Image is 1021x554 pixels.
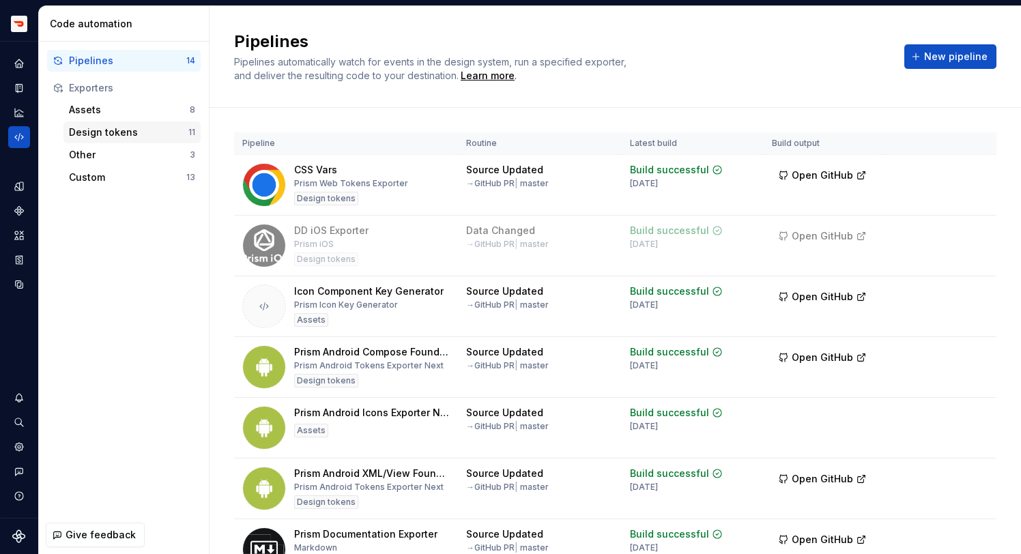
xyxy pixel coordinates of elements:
span: Give feedback [66,528,136,542]
div: [DATE] [630,239,658,250]
div: Custom [69,171,186,184]
button: Open GitHub [772,345,873,370]
a: Open GitHub [772,475,873,486]
a: Data sources [8,274,30,295]
button: Open GitHub [772,224,873,248]
div: Design tokens [69,126,188,139]
div: Icon Component Key Generator [294,285,444,298]
span: Pipelines automatically watch for events in the design system, run a specified exporter, and deli... [234,56,629,81]
a: Open GitHub [772,171,873,183]
div: 11 [188,127,195,138]
a: Assets [8,224,30,246]
span: | [515,482,518,492]
button: Open GitHub [772,163,873,188]
div: Design tokens [294,252,358,266]
a: Open GitHub [772,353,873,365]
div: 3 [190,149,195,160]
a: Analytics [8,102,30,123]
div: 14 [186,55,195,66]
span: Open GitHub [792,229,853,243]
a: Other3 [63,144,201,166]
button: Search ⌘K [8,411,30,433]
div: Build successful [630,527,709,541]
span: . [459,71,517,81]
div: Home [8,53,30,74]
th: Routine [458,132,622,155]
div: Design tokens [294,495,358,509]
a: Open GitHub [772,536,873,547]
span: | [515,542,518,553]
div: Components [8,200,30,222]
a: Open GitHub [772,232,873,244]
div: Prism Android Compose Foundations [294,345,450,359]
button: Contact support [8,461,30,482]
span: Open GitHub [792,290,853,304]
div: Source Updated [466,285,543,298]
button: Custom13 [63,166,201,188]
button: Give feedback [46,523,145,547]
div: Prism Icon Key Generator [294,300,398,310]
div: Prism iOS [294,239,334,250]
a: Design tokens [8,175,30,197]
a: Documentation [8,77,30,99]
div: Assets [294,424,328,437]
img: bd52d190-91a7-4889-9e90-eccda45865b1.png [11,16,27,32]
div: → GitHub PR master [466,300,549,310]
div: Prism Documentation Exporter [294,527,437,541]
button: Design tokens11 [63,121,201,143]
div: Exporters [69,81,195,95]
button: Notifications [8,387,30,409]
div: Source Updated [466,406,543,420]
a: Code automation [8,126,30,148]
div: [DATE] [630,300,658,310]
span: Open GitHub [792,533,853,546]
div: Settings [8,436,30,458]
div: Build successful [630,285,709,298]
div: Build successful [630,224,709,237]
button: Open GitHub [772,285,873,309]
span: | [515,239,518,249]
div: Design tokens [294,374,358,388]
div: 8 [190,104,195,115]
a: Learn more [461,69,515,83]
button: Assets8 [63,99,201,121]
div: [DATE] [630,482,658,493]
div: 13 [186,172,195,183]
div: Prism Android Tokens Exporter Next [294,360,444,371]
div: Assets [69,103,190,117]
button: Pipelines14 [47,50,201,72]
div: → GitHub PR master [466,482,549,493]
div: Build successful [630,163,709,177]
div: Design tokens [294,192,358,205]
div: Build successful [630,345,709,359]
div: Markdown [294,542,337,553]
div: [DATE] [630,542,658,553]
div: [DATE] [630,421,658,432]
div: Prism Web Tokens Exporter [294,178,408,189]
span: Open GitHub [792,351,853,364]
div: Code automation [50,17,203,31]
div: Build successful [630,406,709,420]
div: Prism Android Icons Exporter Next [294,406,450,420]
a: Storybook stories [8,249,30,271]
span: | [515,300,518,310]
div: Prism Android Tokens Exporter Next [294,482,444,493]
svg: Supernova Logo [12,529,26,543]
div: → GitHub PR master [466,239,549,250]
span: New pipeline [924,50,988,63]
span: Open GitHub [792,169,853,182]
div: CSS Vars [294,163,337,177]
span: Open GitHub [792,472,853,486]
